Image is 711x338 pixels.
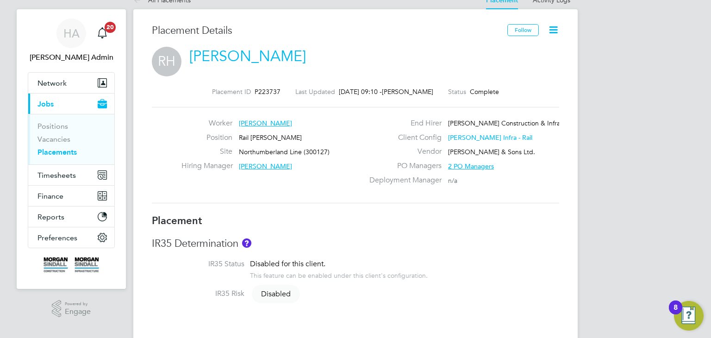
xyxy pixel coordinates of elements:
span: Complete [470,88,499,96]
a: Placements [37,148,77,156]
a: Go to home page [28,257,115,272]
span: Disabled for this client. [250,259,325,269]
span: [PERSON_NAME] Infra - Rail [448,133,532,142]
span: Finance [37,192,63,200]
span: 2 PO Managers [448,162,494,170]
span: Rail [PERSON_NAME] [239,133,302,142]
div: This feature can be enabled under this client's configuration. [250,269,428,280]
span: Reports [37,213,64,221]
button: Network [28,73,114,93]
span: Powered by [65,300,91,308]
span: [PERSON_NAME] [382,88,433,96]
span: 20 [105,22,116,33]
label: Deployment Manager [364,175,442,185]
label: IR35 Risk [152,289,244,299]
button: Reports [28,207,114,227]
label: Hiring Manager [181,161,232,171]
span: HA [63,27,80,39]
label: Status [448,88,466,96]
a: 20 [93,19,112,48]
a: HA[PERSON_NAME] Admin [28,19,115,63]
b: Placement [152,214,202,227]
label: Vendor [364,147,442,156]
a: [PERSON_NAME] [189,47,306,65]
nav: Main navigation [17,9,126,289]
img: morgansindall-logo-retina.png [44,257,99,272]
button: Preferences [28,227,114,248]
label: Site [181,147,232,156]
span: Jobs [37,100,54,108]
a: Positions [37,122,68,131]
label: Client Config [364,133,442,143]
button: Jobs [28,94,114,114]
span: [PERSON_NAME] [239,119,292,127]
span: Preferences [37,233,77,242]
label: Last Updated [295,88,335,96]
span: Network [37,79,67,88]
span: Hays Admin [28,52,115,63]
span: Timesheets [37,171,76,180]
span: Northumberland Line (300127) [239,148,330,156]
div: Jobs [28,114,114,164]
button: Finance [28,186,114,206]
button: About IR35 [242,238,251,248]
label: Position [181,133,232,143]
button: Follow [507,24,539,36]
span: [PERSON_NAME] Construction & Infrast… [448,119,572,127]
button: Timesheets [28,165,114,185]
label: PO Managers [364,161,442,171]
span: Engage [65,308,91,316]
label: Worker [181,119,232,128]
span: [PERSON_NAME] & Sons Ltd. [448,148,535,156]
div: 8 [674,307,678,319]
label: IR35 Status [152,259,244,269]
a: Powered byEngage [52,300,91,318]
a: Vacancies [37,135,70,144]
label: Placement ID [212,88,251,96]
span: Disabled [252,285,300,303]
span: P223737 [255,88,281,96]
span: RH [152,47,181,76]
span: [DATE] 09:10 - [339,88,382,96]
h3: Placement Details [152,24,500,38]
label: End Hirer [364,119,442,128]
span: n/a [448,176,457,185]
button: Open Resource Center, 8 new notifications [674,301,704,331]
span: [PERSON_NAME] [239,162,292,170]
h3: IR35 Determination [152,237,559,250]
